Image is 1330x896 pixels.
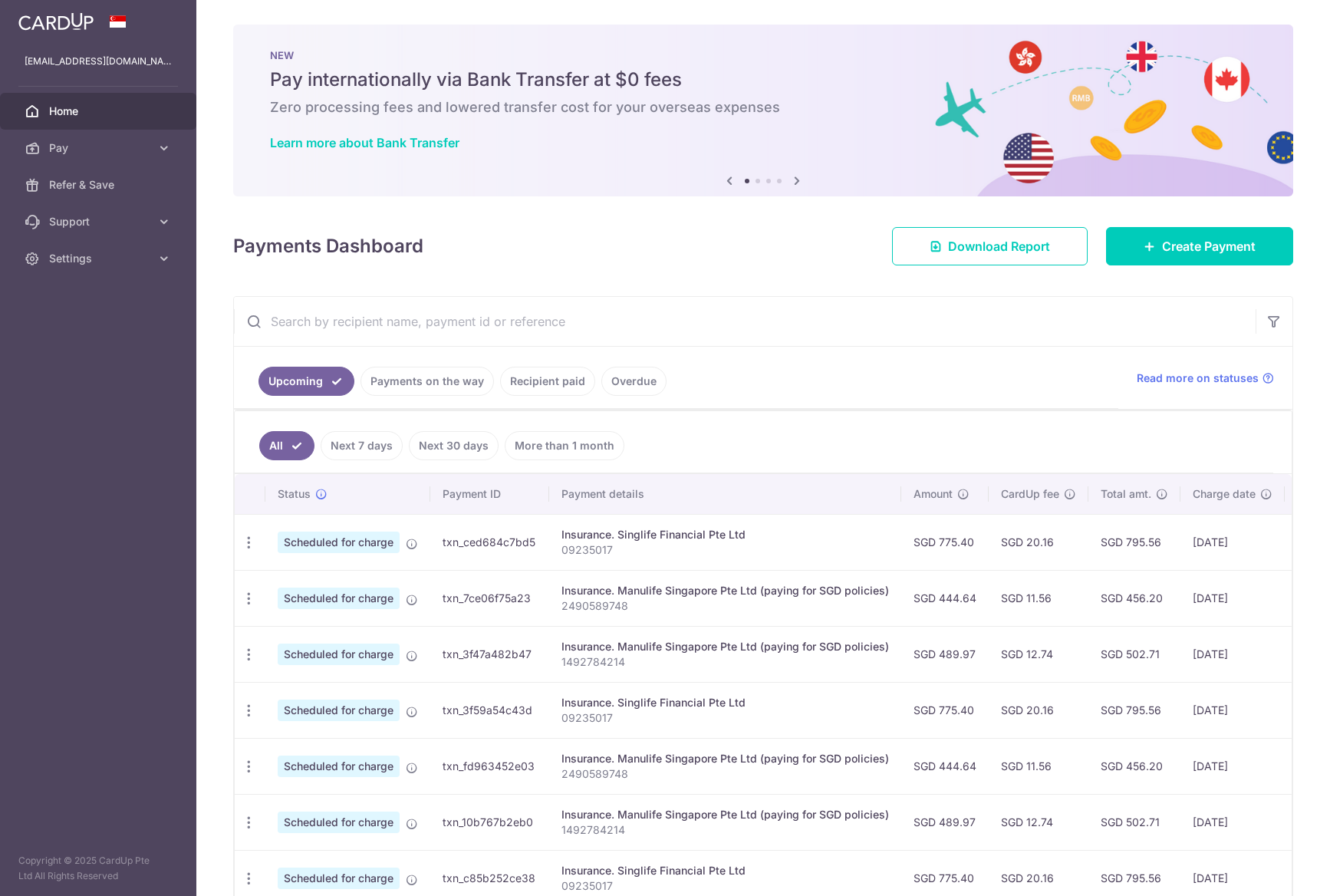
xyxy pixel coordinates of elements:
p: [EMAIL_ADDRESS][DOMAIN_NAME] [25,54,172,69]
a: Upcoming [258,367,354,396]
div: Insurance. Singlife Financial Pte Ltd [561,695,889,710]
span: Status [278,486,311,502]
div: Insurance. Singlife Financial Pte Ltd [561,527,889,542]
span: Scheduled for charge [278,756,400,777]
td: SGD 489.97 [901,794,989,850]
a: More than 1 month [505,431,624,460]
div: Insurance. Manulife Singapore Pte Ltd (paying for SGD policies) [561,639,889,654]
div: Insurance. Singlife Financial Pte Ltd [561,863,889,878]
div: Insurance. Manulife Singapore Pte Ltd (paying for SGD policies) [561,583,889,598]
span: Scheduled for charge [278,644,400,665]
td: SGD 489.97 [901,626,989,682]
td: [DATE] [1180,570,1285,626]
h6: Zero processing fees and lowered transfer cost for your overseas expenses [270,98,1256,117]
td: SGD 456.20 [1088,570,1180,626]
td: SGD 502.71 [1088,794,1180,850]
span: Create Payment [1162,237,1256,255]
a: All [259,431,314,460]
td: [DATE] [1180,794,1285,850]
a: Overdue [601,367,667,396]
img: CardUp [18,12,94,31]
a: Next 30 days [409,431,499,460]
h5: Pay internationally via Bank Transfer at $0 fees [270,68,1256,92]
span: Scheduled for charge [278,532,400,553]
td: [DATE] [1180,514,1285,570]
a: Recipient paid [500,367,595,396]
span: Amount [914,486,953,502]
td: SGD 444.64 [901,738,989,794]
td: [DATE] [1180,738,1285,794]
td: txn_7ce06f75a23 [430,570,549,626]
p: 09235017 [561,710,889,726]
p: 2490589748 [561,766,889,782]
span: Scheduled for charge [278,700,400,721]
td: txn_10b767b2eb0 [430,794,549,850]
a: Read more on statuses [1137,371,1274,386]
a: Create Payment [1106,227,1293,265]
p: 09235017 [561,878,889,894]
input: Search by recipient name, payment id or reference [234,297,1256,346]
th: Payment details [549,474,901,514]
span: Total amt. [1101,486,1151,502]
td: SGD 11.56 [989,738,1088,794]
a: Learn more about Bank Transfer [270,135,459,150]
div: Insurance. Manulife Singapore Pte Ltd (paying for SGD policies) [561,751,889,766]
td: txn_3f47a482b47 [430,626,549,682]
p: 09235017 [561,542,889,558]
a: Download Report [892,227,1088,265]
td: SGD 444.64 [901,570,989,626]
td: SGD 20.16 [989,682,1088,738]
a: Next 7 days [321,431,403,460]
p: NEW [270,49,1256,61]
div: Insurance. Manulife Singapore Pte Ltd (paying for SGD policies) [561,807,889,822]
td: SGD 795.56 [1088,682,1180,738]
span: Refer & Save [49,177,150,193]
p: 1492784214 [561,654,889,670]
h4: Payments Dashboard [233,232,423,260]
th: Payment ID [430,474,549,514]
span: Read more on statuses [1137,371,1259,386]
td: txn_fd963452e03 [430,738,549,794]
span: Settings [49,251,150,266]
td: SGD 12.74 [989,794,1088,850]
span: Home [49,104,150,119]
td: SGD 20.16 [989,514,1088,570]
td: SGD 11.56 [989,570,1088,626]
td: SGD 456.20 [1088,738,1180,794]
td: SGD 775.40 [901,682,989,738]
p: 1492784214 [561,822,889,838]
td: SGD 795.56 [1088,514,1180,570]
span: Download Report [948,237,1050,255]
td: txn_3f59a54c43d [430,682,549,738]
span: Scheduled for charge [278,812,400,833]
img: Bank transfer banner [233,25,1293,196]
span: Scheduled for charge [278,868,400,889]
span: Scheduled for charge [278,588,400,609]
td: txn_ced684c7bd5 [430,514,549,570]
td: [DATE] [1180,626,1285,682]
td: [DATE] [1180,682,1285,738]
span: Pay [49,140,150,156]
td: SGD 502.71 [1088,626,1180,682]
a: Payments on the way [360,367,494,396]
td: SGD 775.40 [901,514,989,570]
span: Support [49,214,150,229]
span: Charge date [1193,486,1256,502]
span: CardUp fee [1001,486,1059,502]
td: SGD 12.74 [989,626,1088,682]
p: 2490589748 [561,598,889,614]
